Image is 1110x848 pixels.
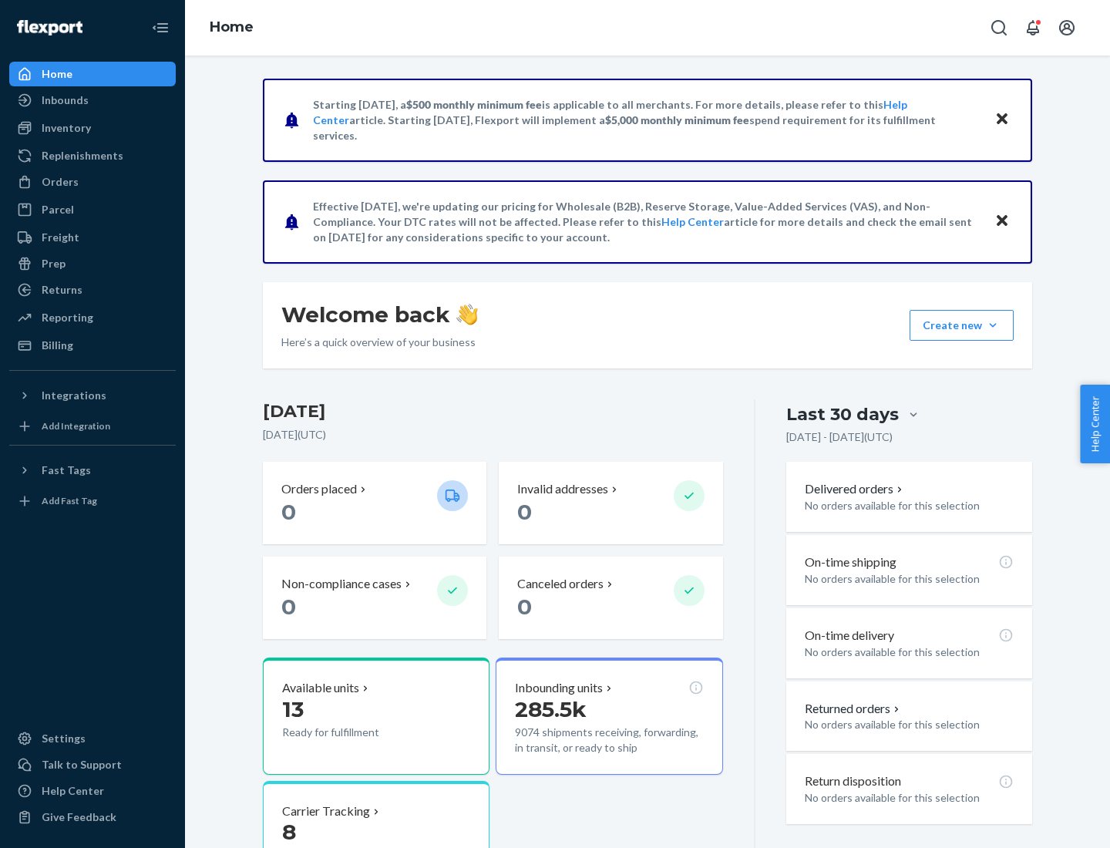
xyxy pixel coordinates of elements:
[42,419,110,432] div: Add Integration
[282,819,296,845] span: 8
[805,554,896,571] p: On-time shipping
[9,197,176,222] a: Parcel
[17,20,82,35] img: Flexport logo
[9,752,176,777] a: Talk to Support
[313,199,980,245] p: Effective [DATE], we're updating our pricing for Wholesale (B2B), Reserve Storage, Value-Added Se...
[197,5,266,50] ol: breadcrumbs
[992,109,1012,131] button: Close
[9,726,176,751] a: Settings
[42,66,72,82] div: Home
[313,97,980,143] p: Starting [DATE], a is applicable to all merchants. For more details, please refer to this article...
[145,12,176,43] button: Close Navigation
[281,335,478,350] p: Here’s a quick overview of your business
[9,805,176,829] button: Give Feedback
[9,305,176,330] a: Reporting
[992,210,1012,233] button: Close
[9,170,176,194] a: Orders
[9,458,176,483] button: Fast Tags
[263,427,723,443] p: [DATE] ( UTC )
[263,462,486,544] button: Orders placed 0
[786,402,899,426] div: Last 30 days
[910,310,1014,341] button: Create new
[281,594,296,620] span: 0
[499,462,722,544] button: Invalid addresses 0
[282,696,304,722] span: 13
[515,696,587,722] span: 285.5k
[515,725,703,755] p: 9074 shipments receiving, forwarding, in transit, or ready to ship
[210,19,254,35] a: Home
[42,310,93,325] div: Reporting
[605,113,749,126] span: $5,000 monthly minimum fee
[9,383,176,408] button: Integrations
[517,594,532,620] span: 0
[42,731,86,746] div: Settings
[42,148,123,163] div: Replenishments
[42,388,106,403] div: Integrations
[515,679,603,697] p: Inbounding units
[282,803,370,820] p: Carrier Tracking
[42,783,104,799] div: Help Center
[9,489,176,513] a: Add Fast Tag
[786,429,893,445] p: [DATE] - [DATE] ( UTC )
[9,251,176,276] a: Prep
[263,399,723,424] h3: [DATE]
[517,480,608,498] p: Invalid addresses
[282,725,425,740] p: Ready for fulfillment
[42,93,89,108] div: Inbounds
[9,414,176,439] a: Add Integration
[805,480,906,498] button: Delivered orders
[9,116,176,140] a: Inventory
[805,498,1014,513] p: No orders available for this selection
[42,494,97,507] div: Add Fast Tag
[9,88,176,113] a: Inbounds
[805,772,901,790] p: Return disposition
[263,658,489,775] button: Available units13Ready for fulfillment
[805,717,1014,732] p: No orders available for this selection
[9,278,176,302] a: Returns
[42,809,116,825] div: Give Feedback
[805,644,1014,660] p: No orders available for this selection
[1051,12,1082,43] button: Open account menu
[661,215,724,228] a: Help Center
[456,304,478,325] img: hand-wave emoji
[805,790,1014,806] p: No orders available for this selection
[42,757,122,772] div: Talk to Support
[42,282,82,298] div: Returns
[499,557,722,639] button: Canceled orders 0
[9,333,176,358] a: Billing
[9,779,176,803] a: Help Center
[281,499,296,525] span: 0
[1080,385,1110,463] button: Help Center
[263,557,486,639] button: Non-compliance cases 0
[984,12,1014,43] button: Open Search Box
[9,62,176,86] a: Home
[496,658,722,775] button: Inbounding units285.5k9074 shipments receiving, forwarding, in transit, or ready to ship
[805,571,1014,587] p: No orders available for this selection
[42,256,66,271] div: Prep
[9,143,176,168] a: Replenishments
[406,98,542,111] span: $500 monthly minimum fee
[517,575,604,593] p: Canceled orders
[42,230,79,245] div: Freight
[42,174,79,190] div: Orders
[1017,12,1048,43] button: Open notifications
[42,120,91,136] div: Inventory
[805,700,903,718] button: Returned orders
[9,225,176,250] a: Freight
[42,463,91,478] div: Fast Tags
[42,202,74,217] div: Parcel
[805,627,894,644] p: On-time delivery
[517,499,532,525] span: 0
[281,480,357,498] p: Orders placed
[281,575,402,593] p: Non-compliance cases
[42,338,73,353] div: Billing
[282,679,359,697] p: Available units
[281,301,478,328] h1: Welcome back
